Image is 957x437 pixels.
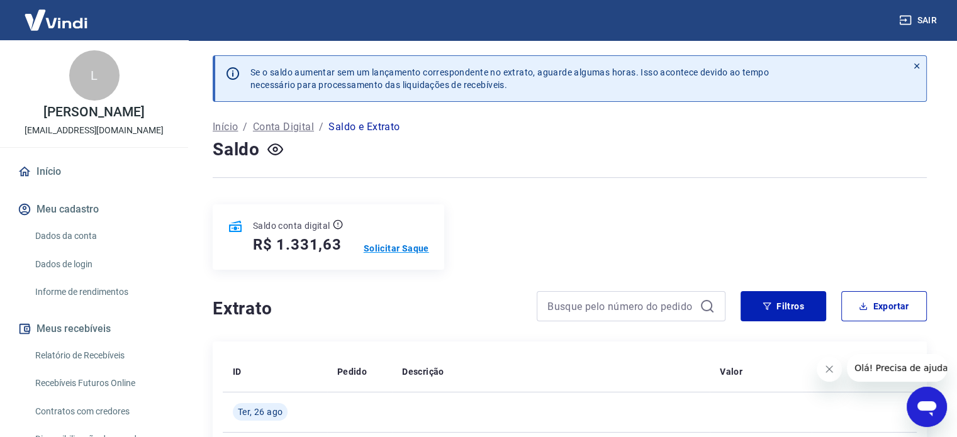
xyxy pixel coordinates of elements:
[547,297,695,316] input: Busque pelo número do pedido
[69,50,120,101] div: L
[841,291,927,321] button: Exportar
[364,242,429,255] a: Solicitar Saque
[243,119,247,135] p: /
[253,119,314,135] a: Conta Digital
[43,106,144,119] p: [PERSON_NAME]
[238,406,283,418] span: Ter, 26 ago
[250,66,769,91] p: Se o saldo aumentar sem um lançamento correspondente no extrato, aguarde algumas horas. Isso acon...
[30,399,173,424] a: Contratos com credores
[817,357,842,382] iframe: Fechar mensagem
[907,387,947,427] iframe: Botão para abrir a janela de mensagens
[213,137,260,162] h4: Saldo
[720,365,742,378] p: Valor
[741,291,826,321] button: Filtros
[30,279,173,305] a: Informe de rendimentos
[30,343,173,368] a: Relatório de Recebíveis
[15,315,173,343] button: Meus recebíveis
[30,223,173,249] a: Dados da conta
[897,9,942,32] button: Sair
[402,365,444,378] p: Descrição
[233,365,242,378] p: ID
[30,370,173,396] a: Recebíveis Futuros Online
[25,124,164,137] p: [EMAIL_ADDRESS][DOMAIN_NAME]
[30,252,173,277] a: Dados de login
[15,1,97,39] img: Vindi
[337,365,367,378] p: Pedido
[328,119,400,135] p: Saldo e Extrato
[319,119,323,135] p: /
[213,119,238,135] a: Início
[847,354,947,382] iframe: Mensagem da empresa
[15,196,173,223] button: Meu cadastro
[15,158,173,185] a: Início
[253,219,330,232] p: Saldo conta digital
[213,296,522,321] h4: Extrato
[253,235,342,255] h5: R$ 1.331,63
[8,9,106,19] span: Olá! Precisa de ajuda?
